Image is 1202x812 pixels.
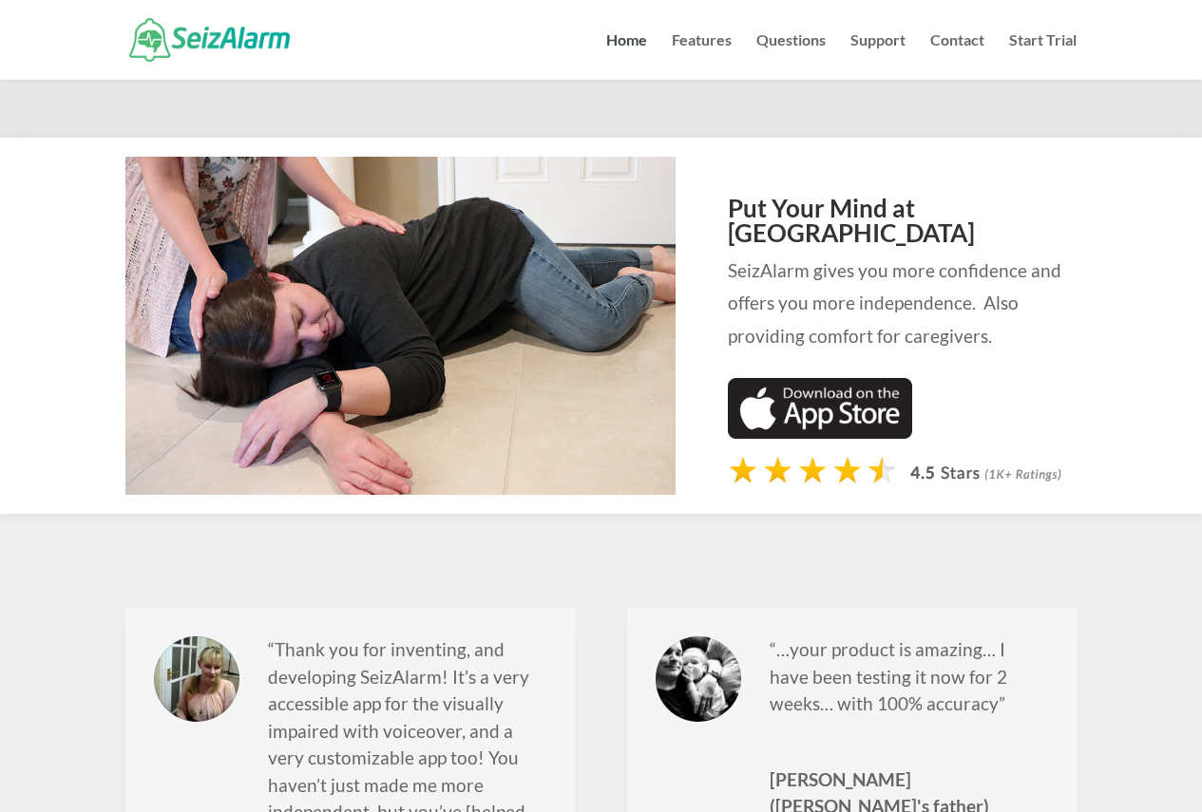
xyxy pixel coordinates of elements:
img: app-store-rating-stars [728,454,1077,493]
p: SeizAlarm gives you more confidence and offers you more independence. Also providing comfort for ... [728,255,1077,352]
a: Start Trial [1009,33,1077,80]
a: Home [606,33,647,80]
a: Support [850,33,906,80]
a: Download seizure detection app on the App Store [728,421,913,443]
a: Questions [756,33,826,80]
img: Download on App Store [728,378,913,439]
a: Contact [930,33,984,80]
h2: Put Your Mind at [GEOGRAPHIC_DATA] [728,196,1077,255]
img: SeizAlarm [129,18,290,61]
a: Features [672,33,732,80]
img: Caregiver providing help after seizure [125,157,676,495]
p: “…your product is amazing… I have been testing it now for 2 weeks… with 100% accuracy” [770,636,1048,736]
